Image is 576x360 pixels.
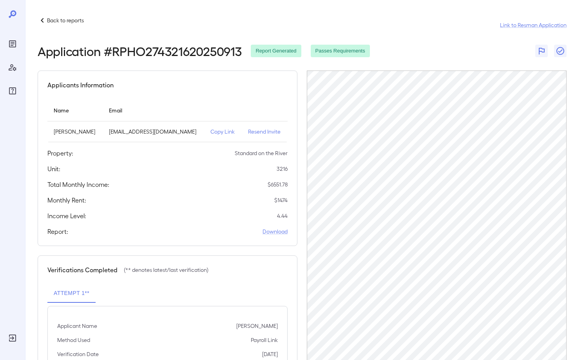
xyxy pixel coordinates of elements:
h5: Income Level: [47,211,86,221]
h5: Applicants Information [47,80,114,90]
p: Copy Link [210,128,235,136]
p: Payroll Link [251,336,278,344]
p: 3216 [277,165,288,173]
h5: Unit: [47,164,60,174]
p: 4.44 [277,212,288,220]
p: [EMAIL_ADDRESS][DOMAIN_NAME] [109,128,198,136]
button: Close Report [554,45,567,57]
span: Passes Requirements [311,47,370,55]
button: Flag Report [535,45,548,57]
p: Applicant Name [57,322,97,330]
h5: Property: [47,148,73,158]
p: Verification Date [57,350,99,358]
h5: Verifications Completed [47,265,118,275]
p: [PERSON_NAME] [236,322,278,330]
th: Email [103,99,205,121]
a: Link to Resman Application [500,21,567,29]
p: [DATE] [262,350,278,358]
h5: Total Monthly Income: [47,180,109,189]
div: FAQ [6,85,19,97]
h5: Report: [47,227,68,236]
p: [PERSON_NAME] [54,128,96,136]
div: Log Out [6,332,19,344]
p: $ 1474 [274,196,288,204]
p: Resend Invite [248,128,281,136]
p: Method Used [57,336,90,344]
p: Back to reports [47,16,84,24]
button: Attempt 1** [47,284,96,303]
h5: Monthly Rent: [47,195,86,205]
h2: Application # RPHO274321620250913 [38,44,241,58]
p: Standard on the River [235,149,288,157]
span: Report Generated [251,47,301,55]
th: Name [47,99,103,121]
div: Reports [6,38,19,50]
p: $ 6551.78 [268,181,288,188]
div: Manage Users [6,61,19,74]
a: Download [263,228,288,235]
p: (** denotes latest/last verification) [124,266,208,274]
table: simple table [47,99,288,142]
